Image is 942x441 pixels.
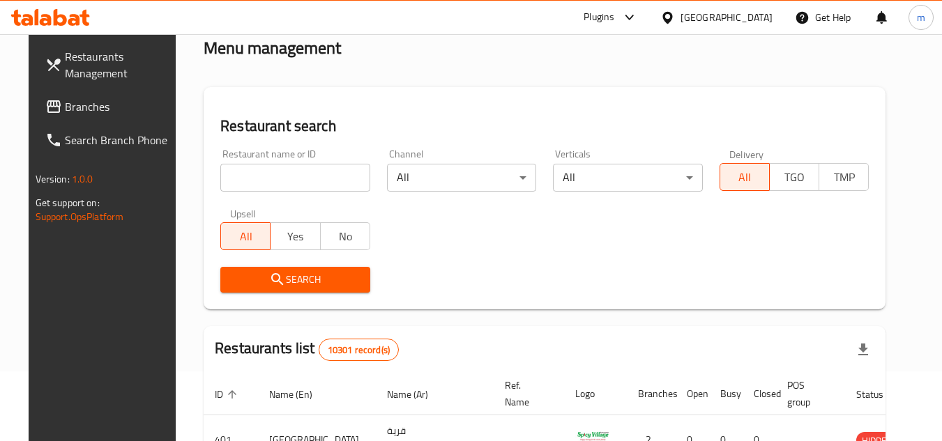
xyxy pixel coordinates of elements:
[220,164,370,192] input: Search for restaurant name or ID..
[709,373,743,415] th: Busy
[34,40,186,90] a: Restaurants Management
[227,226,265,247] span: All
[775,167,814,187] span: TGO
[34,123,186,157] a: Search Branch Phone
[787,377,828,410] span: POS group
[215,386,241,403] span: ID
[270,222,320,250] button: Yes
[36,208,124,226] a: Support.OpsPlatform
[627,373,676,415] th: Branches
[204,37,341,59] h2: Menu management
[505,377,547,410] span: Ref. Name
[846,333,880,366] div: Export file
[326,226,365,247] span: No
[276,226,314,247] span: Yes
[220,116,869,137] h2: Restaurant search
[269,386,331,403] span: Name (En)
[215,338,399,361] h2: Restaurants list
[726,167,764,187] span: All
[720,163,770,191] button: All
[231,271,359,288] span: Search
[387,386,446,403] span: Name (Ar)
[856,386,902,403] span: Status
[320,222,370,250] button: No
[65,132,175,148] span: Search Branch Phone
[743,373,776,415] th: Closed
[917,10,925,25] span: m
[676,373,709,415] th: Open
[220,267,370,293] button: Search
[564,373,627,415] th: Logo
[230,208,256,218] label: Upsell
[34,90,186,123] a: Branches
[65,98,175,115] span: Branches
[819,163,869,191] button: TMP
[584,9,614,26] div: Plugins
[319,339,399,361] div: Total records count
[681,10,773,25] div: [GEOGRAPHIC_DATA]
[553,164,703,192] div: All
[72,170,93,188] span: 1.0.0
[220,222,271,250] button: All
[769,163,819,191] button: TGO
[825,167,863,187] span: TMP
[387,164,537,192] div: All
[319,343,398,357] span: 10301 record(s)
[65,48,175,82] span: Restaurants Management
[729,149,764,159] label: Delivery
[36,194,100,212] span: Get support on:
[36,170,70,188] span: Version:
